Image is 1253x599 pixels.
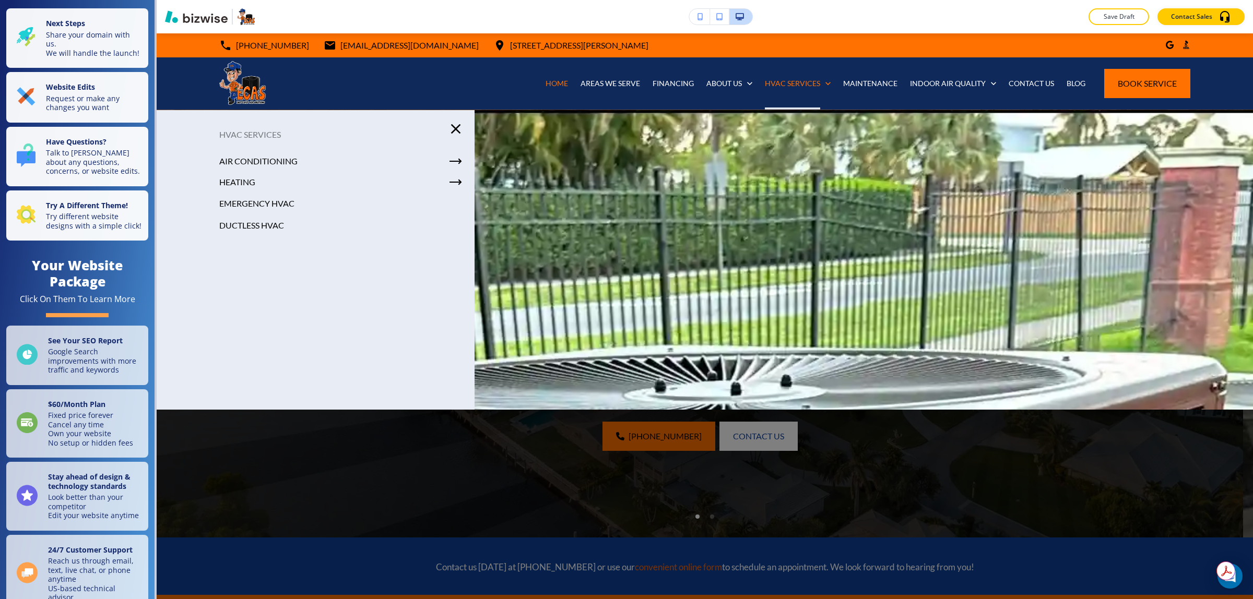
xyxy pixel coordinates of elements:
button: Contact Sales [1157,8,1245,25]
a: $60/Month PlanFixed price foreverCancel any timeOwn your websiteNo setup or hidden fees [6,389,148,458]
strong: Try A Different Theme! [46,200,128,210]
p: [EMAIL_ADDRESS][DOMAIN_NAME] [340,38,479,53]
a: Stay ahead of design & technology standardsLook better than your competitorEdit your website anytime [6,462,148,531]
strong: Website Edits [46,82,95,92]
p: Share your domain with us. We will handle the launch! [46,30,142,58]
p: DUCTLESS HVAC [219,218,284,233]
span: Book Service [1118,77,1177,90]
strong: Have Questions? [46,137,107,147]
h4: Your Website Package [6,257,148,290]
img: Banner Image [157,110,1243,537]
button: Next StepsShare your domain with us.We will handle the launch! [6,8,148,68]
p: [STREET_ADDRESS][PERSON_NAME] [510,38,648,53]
strong: 24/7 Customer Support [48,545,133,555]
button: Save Draft [1089,8,1149,25]
button: Have Questions?Talk to [PERSON_NAME] about any questions, concerns, or website edits. [6,127,148,186]
p: AIR CONDITIONING [219,153,298,169]
p: BLOG [1067,78,1085,89]
a: See Your SEO ReportGoogle Search improvements with more traffic and keywords [6,326,148,385]
p: HOME [546,78,568,89]
p: INDOOR AIR QUALITY [910,78,986,89]
p: CONTACT US [1009,78,1054,89]
p: Contact Sales [1171,12,1212,21]
div: Click On Them To Learn More [20,294,135,305]
img: Bizwise Logo [165,10,228,23]
p: [PHONE_NUMBER] [236,38,309,53]
p: Save Draft [1102,12,1136,21]
p: HVAC SERVICES [157,127,475,142]
p: EMERGENCY HVAC [219,196,294,211]
p: HVAC SERVICES [765,78,820,89]
button: Try A Different Theme!Try different website designs with a simple click! [6,190,148,241]
p: Fixed price forever Cancel any time Own your website No setup or hidden fees [48,411,133,447]
img: Your Logo [237,8,255,25]
p: FINANCING [653,78,694,89]
p: Google Search improvements with more traffic and keywords [48,347,142,375]
p: ABOUT US [706,78,742,89]
p: Talk to [PERSON_NAME] about any questions, concerns, or website edits. [46,148,142,176]
strong: $ 60 /Month Plan [48,399,105,409]
img: East Coast Air Solutions [219,61,266,105]
p: Request or make any changes you want [46,94,142,112]
p: Try different website designs with a simple click! [46,212,142,230]
p: HEATING [219,174,255,190]
p: Look better than your competitor Edit your website anytime [48,493,142,520]
button: Website EditsRequest or make any changes you want [6,72,148,123]
strong: See Your SEO Report [48,336,123,345]
p: MAINTENANCE [843,78,897,89]
strong: Next Steps [46,18,85,28]
p: AREAS WE SERVE [581,78,640,89]
strong: Stay ahead of design & technology standards [48,472,131,491]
